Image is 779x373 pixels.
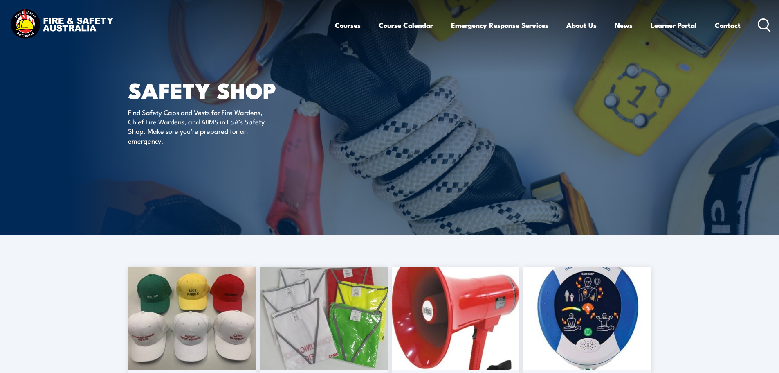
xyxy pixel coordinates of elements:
[615,14,633,36] a: News
[651,14,697,36] a: Learner Portal
[128,267,256,370] img: caps-scaled-1.jpg
[335,14,361,36] a: Courses
[451,14,548,36] a: Emergency Response Services
[128,80,330,99] h1: SAFETY SHOP
[379,14,433,36] a: Course Calendar
[566,14,597,36] a: About Us
[128,107,277,146] p: Find Safety Caps and Vests for Fire Wardens, Chief Fire Wardens, and AIIMS in FSA’s Safety Shop. ...
[523,267,651,370] img: 500.jpg
[260,267,388,370] img: 20230220_093531-scaled-1.jpg
[715,14,741,36] a: Contact
[392,267,520,370] img: megaphone-1.jpg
